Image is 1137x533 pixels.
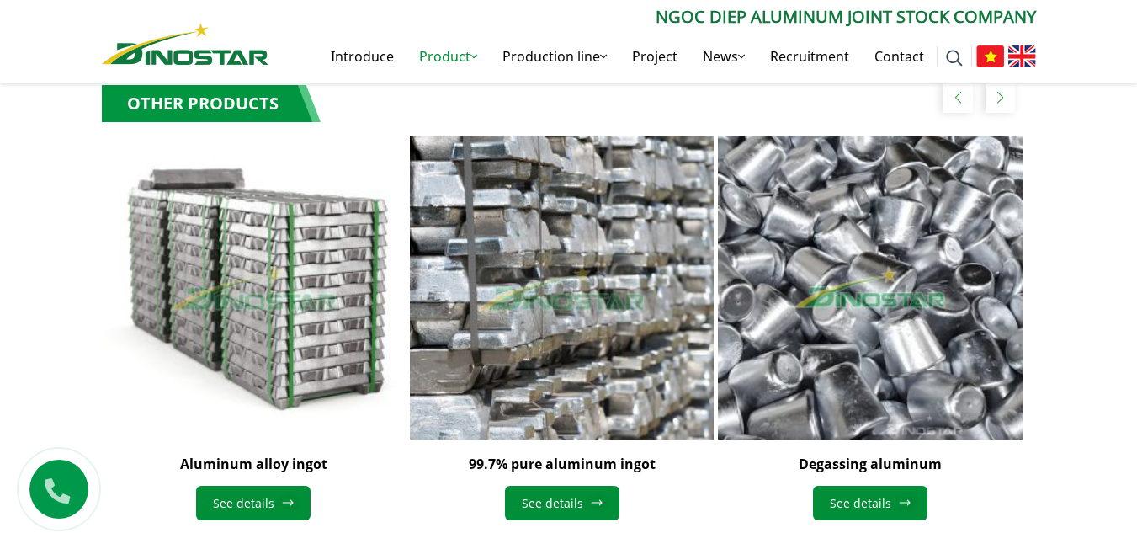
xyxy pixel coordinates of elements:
[757,29,862,83] a: Recruitment
[656,5,1036,28] font: NGOC DIEP ALUMINUM JOINT STOCK COMPANY
[690,29,757,83] a: News
[406,29,490,83] a: Product
[986,83,1015,113] div: Next slide
[976,45,1004,67] img: Vietnamese
[490,29,619,83] a: Production line
[1008,45,1036,67] img: English
[799,455,942,473] a: Degassing aluminum
[469,455,656,473] a: 99.7% pure aluminum ingot
[718,136,1022,440] img: Degassing aluminum
[102,136,406,440] img: Aluminum alloy ingot
[874,47,924,66] font: Contact
[813,486,927,520] a: See details
[770,47,849,66] font: Recruitment
[213,495,274,511] font: See details
[318,29,406,83] a: Introduce
[127,92,279,115] font: Other products
[505,486,619,520] a: See details
[632,47,677,66] font: Project
[522,495,583,511] font: See details
[410,136,714,440] img: 99.7% pure aluminum ingot
[619,29,690,83] a: Project
[196,486,311,520] a: See details
[502,47,600,66] font: Production line
[180,455,327,473] a: Aluminum alloy ingot
[703,47,738,66] font: News
[419,47,470,66] font: Product
[862,29,937,83] a: Contact
[830,495,891,511] font: See details
[946,50,963,67] img: search
[102,23,268,65] img: Dinostar Aluminum
[331,47,394,66] font: Introduce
